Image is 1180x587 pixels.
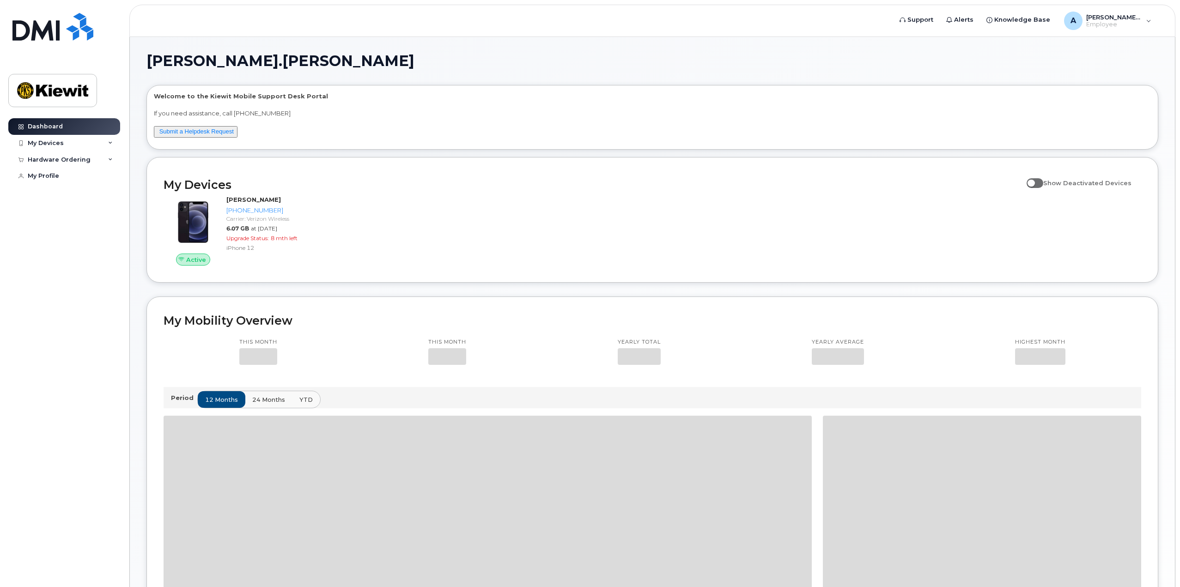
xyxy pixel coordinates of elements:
span: Show Deactivated Devices [1043,179,1131,187]
p: Yearly total [618,339,661,346]
div: [PHONE_NUMBER] [226,206,396,215]
strong: [PERSON_NAME] [226,196,281,203]
h2: My Mobility Overview [164,314,1141,327]
p: Period [171,393,197,402]
a: Submit a Helpdesk Request [159,128,234,135]
p: This month [428,339,466,346]
h2: My Devices [164,178,1022,192]
span: YTD [299,395,313,404]
span: 8 mth left [271,235,298,242]
span: [PERSON_NAME].[PERSON_NAME] [146,54,414,68]
a: Active[PERSON_NAME][PHONE_NUMBER]Carrier: Verizon Wireless6.07 GBat [DATE]Upgrade Status:8 mth le... [164,195,400,266]
span: 24 months [252,395,285,404]
p: If you need assistance, call [PHONE_NUMBER] [154,109,1151,118]
p: Welcome to the Kiewit Mobile Support Desk Portal [154,92,1151,101]
div: Carrier: Verizon Wireless [226,215,396,223]
img: iPhone_12.jpg [171,200,215,244]
div: iPhone 12 [226,244,396,252]
input: Show Deactivated Devices [1027,174,1034,182]
button: Submit a Helpdesk Request [154,126,237,138]
span: Active [186,255,206,264]
p: This month [239,339,277,346]
span: Upgrade Status: [226,235,269,242]
span: at [DATE] [251,225,277,232]
p: Yearly average [812,339,864,346]
span: 6.07 GB [226,225,249,232]
p: Highest month [1015,339,1065,346]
